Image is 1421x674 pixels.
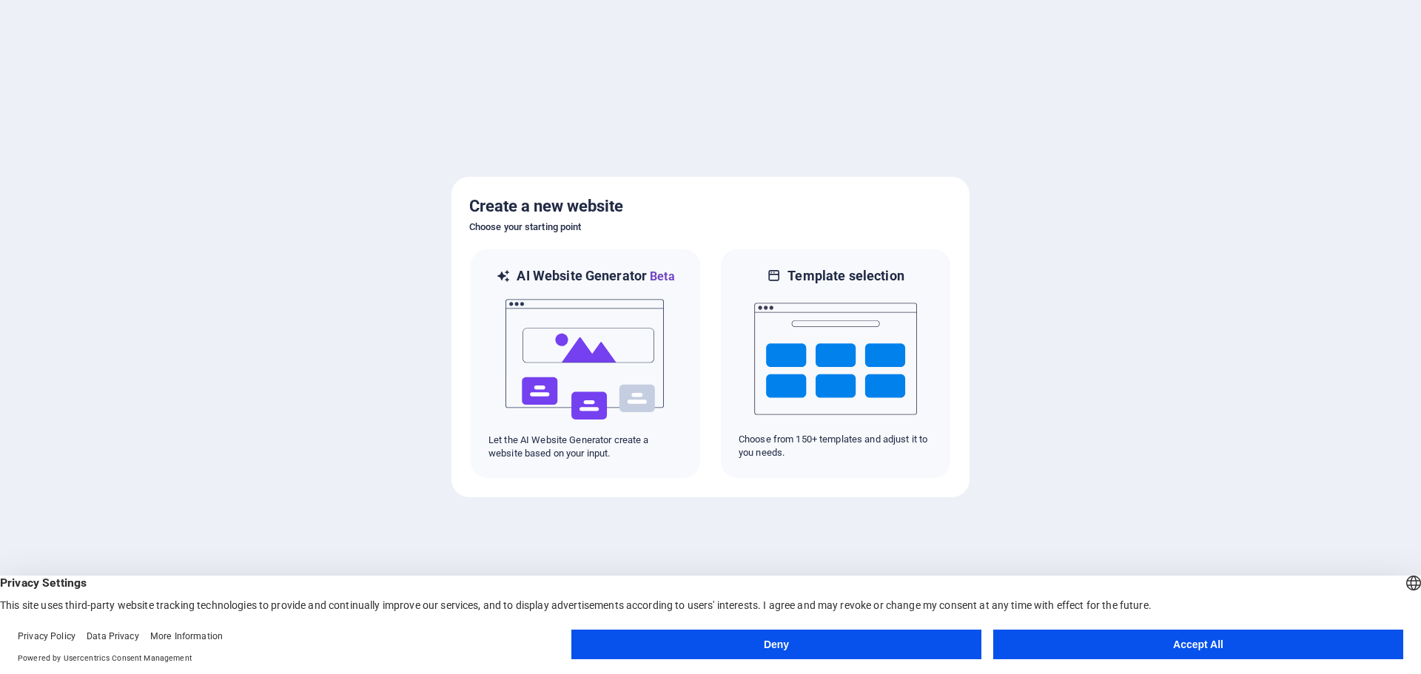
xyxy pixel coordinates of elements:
[469,218,952,236] h6: Choose your starting point
[504,286,667,434] img: ai
[488,434,682,460] p: Let the AI Website Generator create a website based on your input.
[739,433,933,459] p: Choose from 150+ templates and adjust it to you needs.
[469,248,702,479] div: AI Website GeneratorBetaaiLet the AI Website Generator create a website based on your input.
[719,248,952,479] div: Template selectionChoose from 150+ templates and adjust it to you needs.
[647,269,675,283] span: Beta
[517,267,674,286] h6: AI Website Generator
[787,267,904,285] h6: Template selection
[469,195,952,218] h5: Create a new website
